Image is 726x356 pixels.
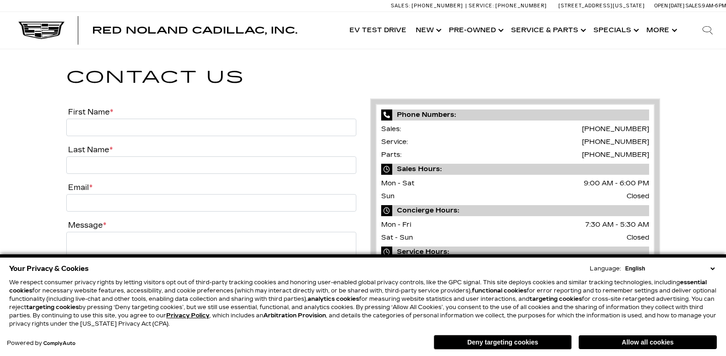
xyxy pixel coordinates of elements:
span: 9:00 AM - 6:00 PM [584,177,649,190]
a: New [411,12,444,49]
span: Service Hours: [381,247,649,258]
span: Sales: [381,125,401,133]
a: [PHONE_NUMBER] [582,138,649,146]
h1: Contact Us [66,64,660,91]
strong: targeting cookies [26,304,79,310]
span: Service: [381,138,408,146]
span: Parts: [381,151,401,159]
span: Concierge Hours: [381,205,649,216]
span: 7:30 AM - 5:30 AM [585,218,649,231]
a: Sales: [PHONE_NUMBER] [391,3,465,8]
a: Red Noland Cadillac, Inc. [92,26,297,35]
span: Sales: [391,3,410,9]
a: [STREET_ADDRESS][US_STATE] [558,3,645,9]
strong: analytics cookies [308,296,359,302]
span: [PHONE_NUMBER] [412,3,463,9]
label: First Name [66,108,113,116]
a: EV Test Drive [345,12,411,49]
a: Pre-Owned [444,12,506,49]
span: Mon - Sat [381,179,414,187]
span: Sat - Sun [381,234,413,241]
span: Closed [627,231,649,244]
span: Sales Hours: [381,164,649,175]
a: [PHONE_NUMBER] [582,125,649,133]
a: Specials [589,12,642,49]
label: Message [66,221,106,230]
strong: functional cookies [472,287,527,294]
div: Powered by [7,340,76,346]
span: Service: [469,3,494,9]
strong: targeting cookies [529,296,582,302]
span: 9 AM-6 PM [702,3,726,9]
a: Privacy Policy [166,312,209,319]
img: Cadillac Dark Logo with Cadillac White Text [18,22,64,39]
div: Language: [590,266,621,271]
span: Phone Numbers: [381,109,649,121]
span: Your Privacy & Cookies [9,262,89,275]
button: Allow all cookies [579,335,717,349]
span: Open [DATE] [654,3,685,9]
span: Sun [381,192,395,200]
strong: Arbitration Provision [263,312,326,319]
span: Mon - Fri [381,221,411,229]
button: More [642,12,680,49]
p: We respect consumer privacy rights by letting visitors opt out of third-party tracking cookies an... [9,278,717,328]
span: Sales: [685,3,702,9]
label: Last Name [66,145,113,154]
span: Closed [627,190,649,203]
a: [PHONE_NUMBER] [582,151,649,159]
label: Email [66,183,93,192]
a: ComplyAuto [43,341,76,346]
a: Service & Parts [506,12,589,49]
span: Red Noland Cadillac, Inc. [92,25,297,36]
span: [PHONE_NUMBER] [495,3,547,9]
select: Language Select [623,264,717,273]
button: Deny targeting cookies [434,335,572,350]
a: Service: [PHONE_NUMBER] [465,3,549,8]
